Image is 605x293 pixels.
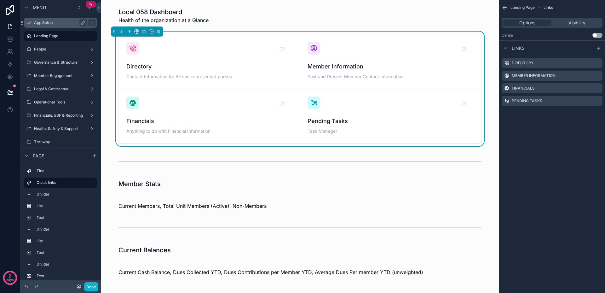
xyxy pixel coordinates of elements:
[34,20,84,25] label: App Setup
[33,153,44,159] span: Page
[37,262,95,267] label: Divider
[512,86,535,91] label: Financials
[33,4,46,11] span: Menu
[34,60,87,65] label: Governance & Structure
[308,128,474,134] span: Task Manager
[37,250,95,255] label: Text
[24,137,97,147] a: Thruway
[34,126,87,131] label: Health, Safety & Support
[300,34,481,89] a: Member InformationPast and Present Member Contact Information
[37,180,92,185] label: Quick links
[568,20,585,26] span: Visibility
[119,89,300,143] a: FinancialsAnything to do with Financial Information
[24,110,97,120] a: Financials, EBF & Reporting
[24,124,97,134] a: Health, Safety & Support
[512,45,525,51] span: Links
[126,62,292,71] span: Directory
[510,5,535,10] span: Landing Page
[512,73,556,78] label: Member Information
[34,100,87,105] label: Operational Tools
[37,192,95,197] label: Divider
[119,34,300,89] a: DirectoryContact Information for All non-represented parties
[24,18,97,28] a: App Setup
[126,128,292,134] span: Anything to do with Financial Information
[126,117,292,126] span: Financials
[37,227,95,232] label: Divider
[34,73,87,78] label: Member Engagement
[84,282,98,291] button: Done
[24,31,97,41] a: Landing Page
[544,5,553,10] span: Links
[34,86,87,91] label: Legal & Contractual
[512,61,533,66] label: Directory
[308,73,474,80] span: Past and Present Member Contact Information
[502,33,513,38] label: Dense
[20,163,101,280] div: scrollable content
[24,84,97,94] a: Legal & Contractual
[37,215,95,220] label: Text
[37,168,95,173] label: Title
[308,62,474,71] span: Member Information
[37,203,95,208] label: List
[34,139,96,144] label: Thruway
[24,97,97,107] a: Operational Tools
[24,71,97,81] a: Member Engagement
[34,47,87,52] label: People
[37,273,95,278] label: Text
[34,113,87,118] label: Financials, EBF & Reporting
[9,273,11,279] p: 2
[34,33,93,38] label: Landing Page
[24,44,97,54] a: People
[24,57,97,67] a: Governance & Structure
[519,20,535,26] span: Options
[126,73,292,80] span: Contact Information for All non-represented parties
[37,238,95,243] label: List
[300,89,481,143] a: Pending TasksTask Manager
[512,98,542,103] label: Pending Tasks
[6,275,14,284] p: days
[308,117,474,126] span: Pending Tasks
